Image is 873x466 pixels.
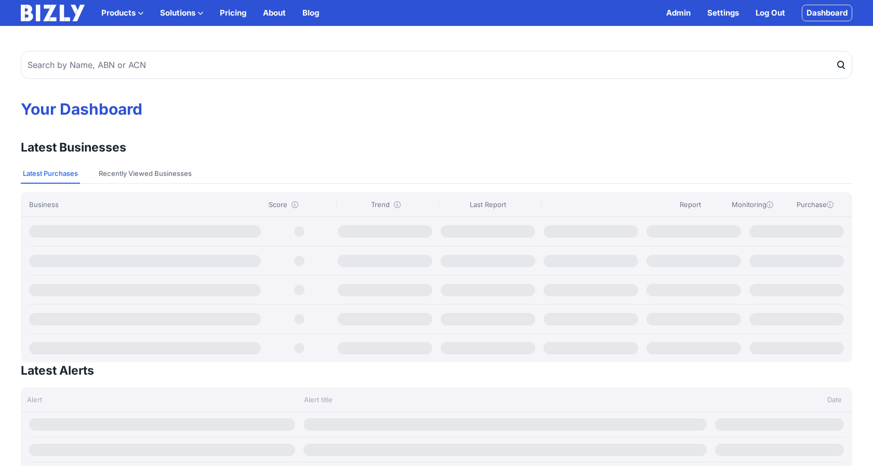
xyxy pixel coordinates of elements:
div: Business [29,199,264,210]
div: Alert [21,394,298,405]
div: Last Report [439,199,537,210]
nav: Tabs [21,164,852,184]
h1: Your Dashboard [21,100,852,118]
div: Trend [336,199,434,210]
div: Report [661,199,719,210]
input: Search by Name, ABN or ACN [21,51,852,79]
h3: Latest Alerts [21,362,94,379]
div: Date [713,394,852,405]
a: Settings [707,7,739,19]
button: Recently Viewed Businesses [97,164,194,184]
div: Purchase [786,199,844,210]
a: Blog [302,7,319,19]
a: Dashboard [802,5,852,21]
div: Monitoring [723,199,782,210]
a: Pricing [220,7,246,19]
a: Log Out [756,7,785,19]
a: About [263,7,286,19]
div: Alert title [298,394,713,405]
h3: Latest Businesses [21,139,126,156]
button: Latest Purchases [21,164,80,184]
button: Products [101,7,143,19]
div: Score [268,199,332,210]
a: Admin [666,7,691,19]
button: Solutions [160,7,203,19]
